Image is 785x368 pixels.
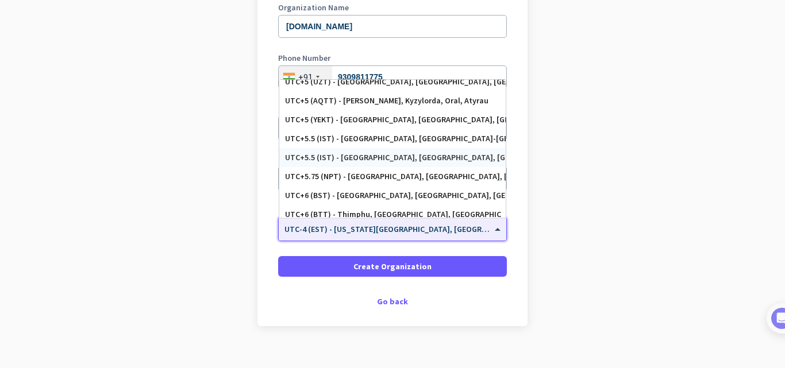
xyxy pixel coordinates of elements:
[298,71,313,83] div: +91
[278,54,507,62] label: Phone Number
[278,206,507,214] label: Organization Time Zone
[278,256,507,277] button: Create Organization
[285,77,500,87] div: UTC+5 (UZT) - [GEOGRAPHIC_DATA], [GEOGRAPHIC_DATA], [GEOGRAPHIC_DATA], [GEOGRAPHIC_DATA]
[353,261,432,272] span: Create Organization
[285,134,500,144] div: UTC+5.5 (IST) - [GEOGRAPHIC_DATA], [GEOGRAPHIC_DATA]-[GEOGRAPHIC_DATA], [GEOGRAPHIC_DATA], [GEOGR...
[285,153,500,162] div: UTC+5.5 (IST) - [GEOGRAPHIC_DATA], [GEOGRAPHIC_DATA], [GEOGRAPHIC_DATA], [GEOGRAPHIC_DATA]
[278,297,507,305] div: Go back
[278,104,362,113] label: Organization language
[278,155,507,163] label: Organization Size (Optional)
[285,191,500,200] div: UTC+6 (BST) - [GEOGRAPHIC_DATA], [GEOGRAPHIC_DATA], [GEOGRAPHIC_DATA], [GEOGRAPHIC_DATA]
[285,172,500,181] div: UTC+5.75 (NPT) - [GEOGRAPHIC_DATA], [GEOGRAPHIC_DATA], [GEOGRAPHIC_DATA], [GEOGRAPHIC_DATA]
[285,115,500,125] div: UTC+5 (YEKT) - [GEOGRAPHIC_DATA], [GEOGRAPHIC_DATA], [GEOGRAPHIC_DATA], [GEOGRAPHIC_DATA]
[285,96,500,106] div: UTC+5 (AQTT) - [PERSON_NAME], Kyzylorda, Oral, Atyrau
[278,65,507,88] input: 74104 10123
[279,80,506,218] div: Options List
[285,210,500,219] div: UTC+6 (BTT) - Thimphu, [GEOGRAPHIC_DATA], [GEOGRAPHIC_DATA], [GEOGRAPHIC_DATA]
[278,15,507,38] input: What is the name of your organization?
[278,3,507,11] label: Organization Name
